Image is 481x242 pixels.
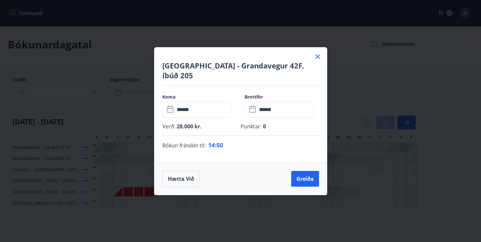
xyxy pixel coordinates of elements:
p: Punktar : [241,123,319,130]
span: 28.000 kr. [175,123,202,130]
span: 14 : [208,141,216,149]
span: 0 [262,123,266,130]
button: Greiða [291,171,319,187]
span: Bókun frátekin til : [162,141,206,149]
label: Koma [162,94,237,100]
p: Verð : [162,123,241,130]
h4: [GEOGRAPHIC_DATA] - Grandavegur 42F, íbúð 205 [162,61,319,80]
button: Hætta við [162,171,200,187]
span: 50 [216,141,223,149]
label: Brottför [245,94,319,100]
